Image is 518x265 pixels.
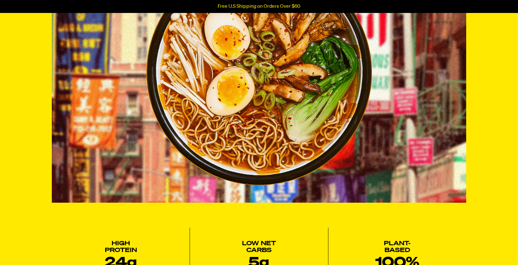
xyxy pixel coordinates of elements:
p: Free U.S Shipping on Orders Over $60 [218,4,300,9]
span: Plant-Based [376,240,418,254]
span: Low Net Carbs [238,240,280,254]
span: High Protein [100,240,142,254]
